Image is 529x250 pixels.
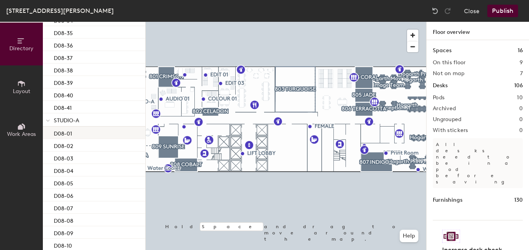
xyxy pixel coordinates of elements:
[54,165,73,174] p: D08-04
[54,117,79,124] span: STUDIO-A
[54,128,72,137] p: D08-01
[54,102,72,111] p: D08-41
[427,22,529,40] h1: Floor overview
[54,90,73,99] p: D08-40
[433,46,451,55] h1: Spaces
[9,45,34,52] span: Directory
[442,230,460,243] img: Sticker logo
[519,116,523,123] h2: 0
[433,196,462,204] h1: Furnishings
[520,70,523,77] h2: 7
[433,70,464,77] h2: Not on map
[54,53,72,62] p: D08-37
[6,6,114,16] div: [STREET_ADDRESS][PERSON_NAME]
[54,215,73,224] p: D08-08
[433,106,456,112] h2: Archived
[464,5,480,17] button: Close
[517,95,523,101] h2: 10
[54,203,73,212] p: D08-07
[433,81,448,90] h1: Desks
[54,65,73,74] p: D08-38
[433,127,468,134] h2: With stickers
[54,228,73,237] p: D08-09
[519,106,523,112] h2: 0
[54,40,73,49] p: D08-36
[519,127,523,134] h2: 0
[520,60,523,66] h2: 9
[433,138,523,188] p: All desks need to be in a pod before saving
[514,81,523,90] h1: 106
[54,240,72,249] p: D08-10
[433,116,462,123] h2: Ungrouped
[431,7,439,15] img: Undo
[518,46,523,55] h1: 16
[433,60,466,66] h2: On this floor
[487,5,518,17] button: Publish
[7,131,36,137] span: Work Areas
[13,88,30,95] span: Layout
[54,141,73,150] p: D08-02
[54,190,73,199] p: D08-06
[433,95,444,101] h2: Pods
[514,196,523,204] h1: 130
[444,7,451,15] img: Redo
[54,178,73,187] p: D08-05
[54,77,73,86] p: D08-39
[54,153,73,162] p: D08-03
[400,230,418,242] button: Help
[54,28,73,37] p: D08-35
